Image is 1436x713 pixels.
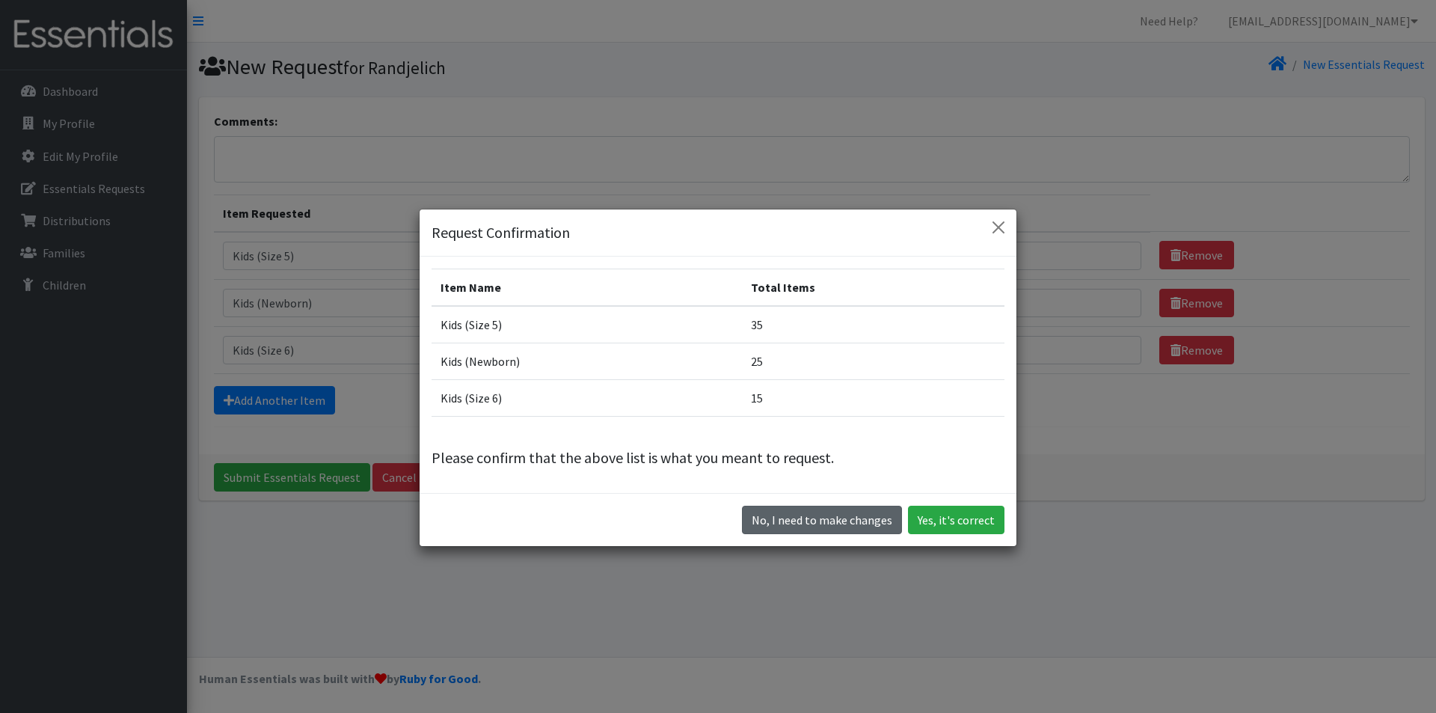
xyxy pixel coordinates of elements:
[432,447,1004,469] p: Please confirm that the above list is what you meant to request.
[742,269,1004,306] th: Total Items
[742,379,1004,416] td: 15
[742,506,902,534] button: No I need to make changes
[742,306,1004,343] td: 35
[908,506,1004,534] button: Yes, it's correct
[432,269,742,306] th: Item Name
[432,221,570,244] h5: Request Confirmation
[432,343,742,379] td: Kids (Newborn)
[742,343,1004,379] td: 25
[987,215,1010,239] button: Close
[432,379,742,416] td: Kids (Size 6)
[432,306,742,343] td: Kids (Size 5)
